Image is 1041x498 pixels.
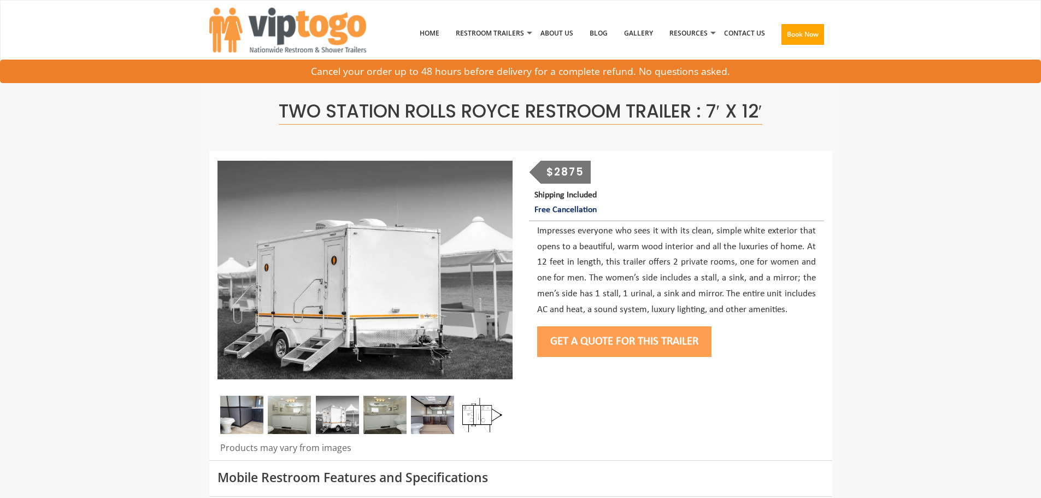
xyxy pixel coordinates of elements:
[773,5,832,68] a: Book Now
[209,8,366,52] img: VIPTOGO
[532,5,581,62] a: About Us
[781,24,824,45] button: Book Now
[534,206,597,214] span: Free Cancellation
[268,396,311,434] img: Gel 2 station 02
[537,326,711,357] button: Get a Quote for this Trailer
[616,5,661,62] a: Gallery
[716,5,773,62] a: Contact Us
[217,471,824,484] h3: Mobile Restroom Features and Specifications
[411,396,454,434] img: A close view of inside of a station with a stall, mirror and cabinets
[220,396,263,434] img: A close view of inside of a station with a stall, mirror and cabinets
[661,5,716,62] a: Resources
[217,161,513,379] img: Side view of two station restroom trailer with separate doors for males and females
[459,396,502,434] img: Floor Plan of 2 station restroom with sink and toilet
[316,396,359,434] img: A mini restroom trailer with two separate stations and separate doors for males and females
[537,224,816,318] p: Impresses everyone who sees it with its clean, simple white exterior that opens to a beautiful, w...
[581,5,616,62] a: Blog
[279,98,762,125] span: Two Station Rolls Royce Restroom Trailer : 7′ x 12′
[534,188,824,218] p: Shipping Included
[448,5,532,62] a: Restroom Trailers
[363,396,407,434] img: Gel 2 station 03
[537,336,711,347] a: Get a Quote for this Trailer
[411,5,448,62] a: Home
[540,161,591,184] div: $2875
[217,442,513,460] div: Products may vary from images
